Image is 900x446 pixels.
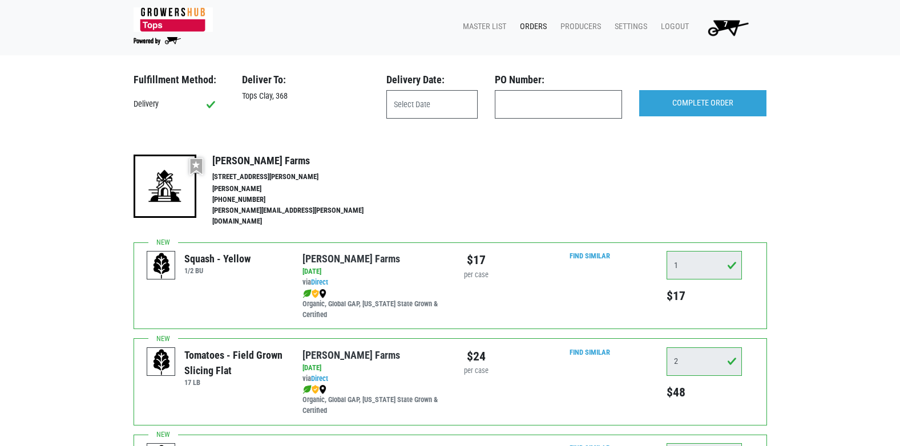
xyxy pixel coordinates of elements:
h3: Delivery Date: [386,74,478,86]
img: map_marker-0e94453035b3232a4d21701695807de9.png [319,385,326,394]
img: placeholder-variety-43d6402dacf2d531de610a020419775a.svg [147,252,176,280]
img: safety-e55c860ca8c00a9c171001a62a92dabd.png [312,289,319,298]
a: Settings [606,16,652,38]
a: Producers [551,16,606,38]
input: Qty [667,347,742,376]
li: [STREET_ADDRESS][PERSON_NAME] [212,172,388,183]
a: [PERSON_NAME] Farms [302,349,400,361]
h3: Fulfillment Method: [134,74,225,86]
a: [PERSON_NAME] Farms [302,253,400,265]
img: 279edf242af8f9d49a69d9d2afa010fb.png [134,7,213,32]
h6: 17 LB [184,378,285,387]
a: Find Similar [570,348,610,356]
h3: PO Number: [495,74,622,86]
li: [PERSON_NAME] [212,184,388,194]
a: Direct [311,278,328,286]
img: safety-e55c860ca8c00a9c171001a62a92dabd.png [312,385,319,394]
img: leaf-e5c59151409436ccce96b2ca1b28e03c.png [302,385,312,394]
img: Cart [703,16,753,39]
a: Find Similar [570,252,610,260]
input: Select Date [386,90,478,119]
div: Tops Clay, 368 [233,90,378,103]
div: $24 [459,347,494,366]
input: Qty [667,251,742,279]
h5: $48 [667,385,742,400]
a: Direct [311,374,328,383]
img: map_marker-0e94453035b3232a4d21701695807de9.png [319,289,326,298]
h3: Deliver To: [242,74,369,86]
img: placeholder-variety-43d6402dacf2d531de610a020419775a.svg [147,348,176,376]
span: 7 [724,19,728,29]
div: [DATE] [302,363,441,374]
a: Orders [511,16,551,38]
li: [PHONE_NUMBER] [212,194,388,205]
img: leaf-e5c59151409436ccce96b2ca1b28e03c.png [302,289,312,298]
input: COMPLETE ORDER [639,90,766,116]
div: Tomatoes - Field Grown Slicing Flat [184,347,285,378]
a: Logout [652,16,693,38]
div: per case [459,366,494,376]
div: via [302,277,441,288]
div: Organic, Global GAP, [US_STATE] State Grown & Certified [302,384,441,416]
li: [PERSON_NAME][EMAIL_ADDRESS][PERSON_NAME][DOMAIN_NAME] [212,205,388,227]
div: [DATE] [302,266,441,277]
div: $17 [459,251,494,269]
img: Powered by Big Wheelbarrow [134,37,181,45]
h6: 1/2 BU [184,266,251,275]
h4: [PERSON_NAME] Farms [212,155,388,167]
div: Organic, Global GAP, [US_STATE] State Grown & Certified [302,288,441,321]
a: Master List [454,16,511,38]
div: per case [459,270,494,281]
div: Squash - Yellow [184,251,251,266]
div: via [302,374,441,384]
h5: $17 [667,289,742,303]
img: 19-7441ae2ccb79c876ff41c34f3bd0da69.png [134,155,196,217]
a: 7 [693,16,758,39]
